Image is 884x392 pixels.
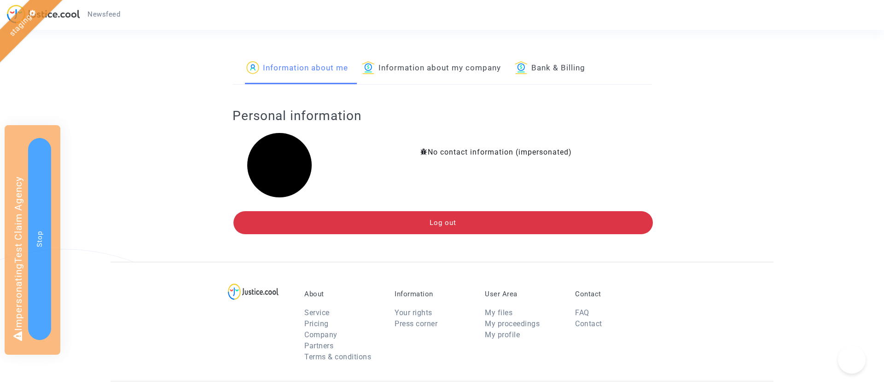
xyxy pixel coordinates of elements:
[304,319,329,328] a: Pricing
[575,319,602,328] a: Contact
[485,319,540,328] a: My proceedings
[575,290,651,298] p: Contact
[304,330,337,339] a: Company
[304,308,330,317] a: Service
[395,319,437,328] a: Press corner
[355,147,638,158] div: No contact information (impersonated)
[304,341,333,350] a: Partners
[362,61,375,74] img: icon-banque.svg
[485,330,520,339] a: My profile
[515,53,585,84] a: Bank & Billing
[575,308,589,317] a: FAQ
[233,108,652,124] h2: Personal information
[7,5,80,23] img: jc-logo.svg
[87,10,120,18] span: Newsfeed
[246,53,348,84] a: Information about me
[485,290,561,298] p: User Area
[7,12,33,38] a: staging
[246,61,259,74] img: icon-passager.svg
[28,138,51,340] button: Stop
[228,283,279,300] img: logo-lg.svg
[35,231,44,247] span: Stop
[304,290,381,298] p: About
[233,211,653,234] button: Log out
[838,346,866,374] iframe: Help Scout Beacon - Open
[5,125,60,355] div: Impersonating
[395,308,432,317] a: Your rights
[304,352,371,361] a: Terms & conditions
[395,290,471,298] p: Information
[80,7,128,21] a: Newsfeed
[362,53,501,84] a: Information about my company
[485,308,512,317] a: My files
[515,61,528,74] img: icon-banque.svg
